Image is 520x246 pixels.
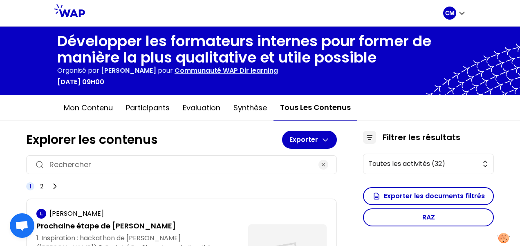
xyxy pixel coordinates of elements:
[383,132,460,143] h3: Filtrer les résultats
[101,66,156,75] span: [PERSON_NAME]
[363,208,494,226] button: RAZ
[49,209,104,219] p: [PERSON_NAME]
[158,66,173,76] p: pour
[57,66,99,76] p: Organisé par
[40,210,43,217] p: L
[57,77,104,87] p: [DATE] 09h00
[273,95,357,121] button: Tous les contenus
[57,96,119,120] button: Mon contenu
[368,159,477,169] span: Toutes les activités (32)
[282,131,337,149] button: Exporter
[175,66,278,76] p: Communauté WAP Dir learning
[10,213,34,238] div: Ouvrir le chat
[363,154,494,174] button: Toutes les activités (32)
[29,182,31,190] span: 1
[36,220,238,232] p: Prochaine étape de [PERSON_NAME]
[443,7,466,20] button: CM
[57,33,463,66] h1: Développer les formateurs internes pour former de manière la plus qualitative et utile possible
[49,159,314,170] input: Rechercher
[445,9,455,17] p: CM
[363,187,494,205] button: Exporter les documents filtrés
[227,96,273,120] button: Synthèse
[26,132,282,147] h1: Explorer les contenus
[40,182,43,190] span: 2
[176,96,227,120] button: Evaluation
[119,96,176,120] button: Participants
